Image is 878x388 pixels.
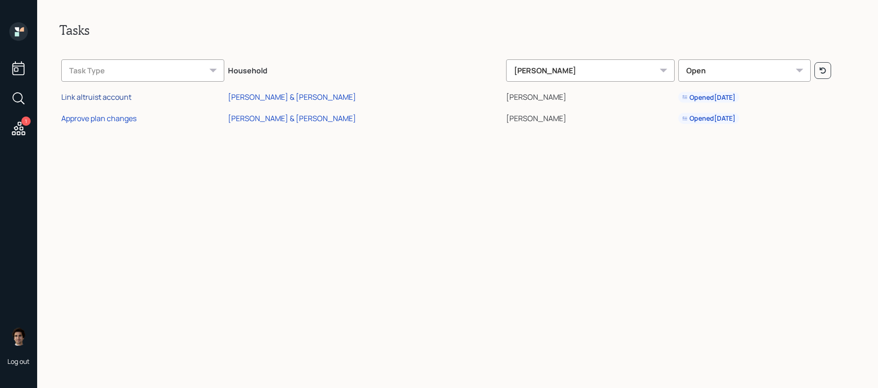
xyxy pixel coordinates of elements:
td: [PERSON_NAME] [504,85,676,107]
div: Opened [DATE] [682,114,735,123]
th: Household [226,53,504,85]
div: Opened [DATE] [682,93,735,102]
div: [PERSON_NAME] & [PERSON_NAME] [228,113,356,123]
div: Approve plan changes [61,113,137,123]
div: [PERSON_NAME] [506,59,675,82]
div: 1 [21,116,31,126]
img: harrison-schaefer-headshot-2.png [9,327,28,346]
div: Task Type [61,59,224,82]
td: [PERSON_NAME] [504,106,676,128]
div: [PERSON_NAME] & [PERSON_NAME] [228,92,356,102]
h2: Tasks [59,22,856,38]
div: Open [678,59,811,82]
div: Link altruist account [61,92,131,102]
div: Log out [7,357,30,366]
